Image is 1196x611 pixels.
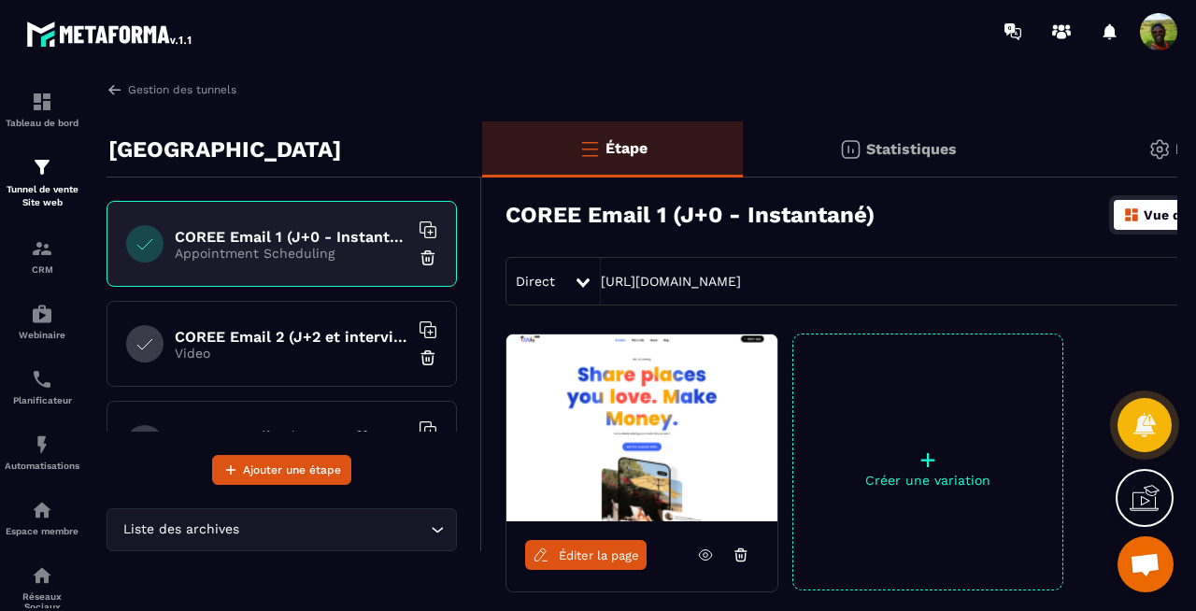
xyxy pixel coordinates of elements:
[243,461,341,479] span: Ajouter une étape
[5,485,79,550] a: automationsautomationsEspace membre
[5,118,79,128] p: Tableau de bord
[505,202,875,228] h3: COREE Email 1 (J+0 - Instantané)
[601,274,741,289] a: [URL][DOMAIN_NAME]
[107,81,123,98] img: arrow
[419,348,437,367] img: trash
[175,246,408,261] p: Appointment Scheduling
[5,264,79,275] p: CRM
[559,548,639,562] span: Éditer la page
[5,330,79,340] p: Webinaire
[108,131,341,168] p: [GEOGRAPHIC_DATA]
[31,91,53,113] img: formation
[175,428,408,446] h6: COREE Email 3 (J+4 et offre spéciale)
[1148,138,1171,161] img: setting-gr.5f69749f.svg
[578,137,601,160] img: bars-o.4a397970.svg
[26,17,194,50] img: logo
[5,526,79,536] p: Espace membre
[31,156,53,178] img: formation
[31,303,53,325] img: automations
[866,140,957,158] p: Statistiques
[1123,206,1140,223] img: dashboard-orange.40269519.svg
[5,354,79,419] a: schedulerschedulerPlanificateur
[5,142,79,223] a: formationformationTunnel de vente Site web
[793,473,1062,488] p: Créer une variation
[31,368,53,391] img: scheduler
[31,564,53,587] img: social-network
[419,249,437,267] img: trash
[31,237,53,260] img: formation
[5,395,79,405] p: Planificateur
[31,499,53,521] img: automations
[175,228,408,246] h6: COREE Email 1 (J+0 - Instantané)
[5,77,79,142] a: formationformationTableau de bord
[119,519,243,540] span: Liste des archives
[1118,536,1174,592] a: Ouvrir le chat
[793,447,1062,473] p: +
[605,139,648,157] p: Étape
[5,183,79,209] p: Tunnel de vente Site web
[839,138,861,161] img: stats.20deebd0.svg
[516,274,555,289] span: Direct
[5,419,79,485] a: automationsautomationsAutomatisations
[212,455,351,485] button: Ajouter une étape
[5,461,79,471] p: Automatisations
[175,346,408,361] p: Video
[31,433,53,456] img: automations
[107,508,457,551] div: Search for option
[5,223,79,289] a: formationformationCRM
[525,540,647,570] a: Éditer la page
[506,334,777,521] img: image
[243,519,426,540] input: Search for option
[107,81,236,98] a: Gestion des tunnels
[175,328,408,346] h6: COREE Email 2 (J+2 et interview)
[5,289,79,354] a: automationsautomationsWebinaire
